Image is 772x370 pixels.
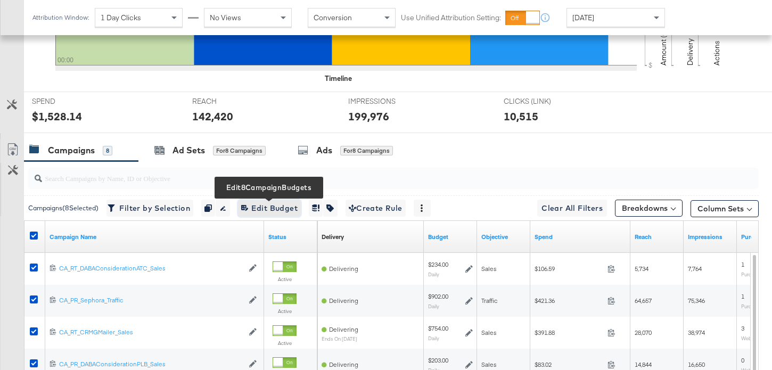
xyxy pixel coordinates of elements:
span: Delivering [329,325,358,333]
button: Breakdowns [615,200,683,217]
span: Delivering [329,360,358,368]
div: Attribution Window: [32,14,89,21]
sub: ends on [DATE] [322,336,358,342]
span: Edit Budget [241,202,298,215]
sub: Purchase [741,271,762,277]
div: Delivery [322,233,344,241]
text: Delivery [685,38,695,65]
a: CA_RT_CRMGMailer_Sales [59,328,243,337]
span: Sales [481,328,497,336]
label: Use Unified Attribution Setting: [401,13,501,23]
span: IMPRESSIONS [348,96,428,106]
label: Active [273,276,297,283]
span: Filter by Selection [110,202,190,215]
span: Traffic [481,297,497,305]
a: The number of people your ad was served to. [635,233,679,241]
label: Active [273,308,297,315]
text: Amount (CAD) [659,18,668,65]
a: CA_PR_Sephora_Traffic [59,296,243,305]
sub: Daily [428,303,439,309]
button: Column Sets [691,200,759,217]
span: SPEND [32,96,112,106]
div: Campaigns [48,144,95,157]
span: 75,346 [688,297,705,305]
div: 8 [103,146,112,155]
div: $1,528.14 [32,109,82,124]
span: $391.88 [535,328,603,336]
button: Create Rule [346,200,406,217]
span: 16,650 [688,360,705,368]
a: CA_PR_DABAConsiderationPLB_Sales [59,360,243,369]
span: 14,844 [635,360,652,368]
span: [DATE] [572,13,594,22]
button: Edit8CampaignBudgetsEdit Budget [238,200,301,217]
span: Clear All Filters [541,202,603,215]
span: Create Rule [349,202,403,215]
div: $203.00 [428,356,448,365]
input: Search Campaigns by Name, ID or Objective [42,163,694,184]
span: Sales [481,360,497,368]
div: for 8 Campaigns [340,146,393,155]
span: 5,734 [635,265,648,273]
div: $902.00 [428,292,448,301]
sub: Daily [428,335,439,341]
div: 142,420 [192,109,233,124]
div: for 8 Campaigns [213,146,266,155]
div: Ad Sets [173,144,205,157]
div: 199,976 [348,109,389,124]
span: Conversion [314,13,352,22]
span: 3 [741,324,744,332]
span: $106.59 [535,265,603,273]
span: Sales [481,265,497,273]
div: Ads [316,144,332,157]
span: $83.02 [535,360,603,368]
span: Delivering [329,297,358,305]
span: 1 [741,260,744,268]
div: $754.00 [428,324,448,333]
span: Delivering [329,265,358,273]
span: REACH [192,96,272,106]
div: 10,515 [504,109,538,124]
span: 38,974 [688,328,705,336]
span: 7,764 [688,265,702,273]
sub: Daily [428,271,439,277]
span: CLICKS (LINK) [504,96,584,106]
a: Your campaign's objective. [481,233,526,241]
a: The maximum amount you're willing to spend on your ads, on average each day or over the lifetime ... [428,233,473,241]
span: No Views [210,13,241,22]
span: 1 Day Clicks [101,13,141,22]
a: The total amount spent to date. [535,233,626,241]
button: Clear All Filters [537,200,607,217]
span: 0 [741,356,744,364]
div: Timeline [325,73,352,84]
span: 1 [741,292,744,300]
label: Active [273,340,297,347]
a: The number of times your ad was served. On mobile apps an ad is counted as served the first time ... [688,233,733,241]
a: Reflects the ability of your Ad Campaign to achieve delivery based on ad states, schedule and bud... [322,233,344,241]
span: 64,657 [635,297,652,305]
a: Your campaign name. [50,233,260,241]
a: CA_RT_DABAConsiderationATC_Sales [59,264,243,273]
span: 28,070 [635,328,652,336]
sub: Purchase [741,303,762,309]
div: Campaigns ( 8 Selected) [28,203,98,213]
div: $234.00 [428,260,448,269]
button: Filter by Selection [106,200,193,217]
a: Shows the current state of your Ad Campaign. [268,233,313,241]
span: $421.36 [535,297,603,305]
text: Actions [712,40,721,65]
